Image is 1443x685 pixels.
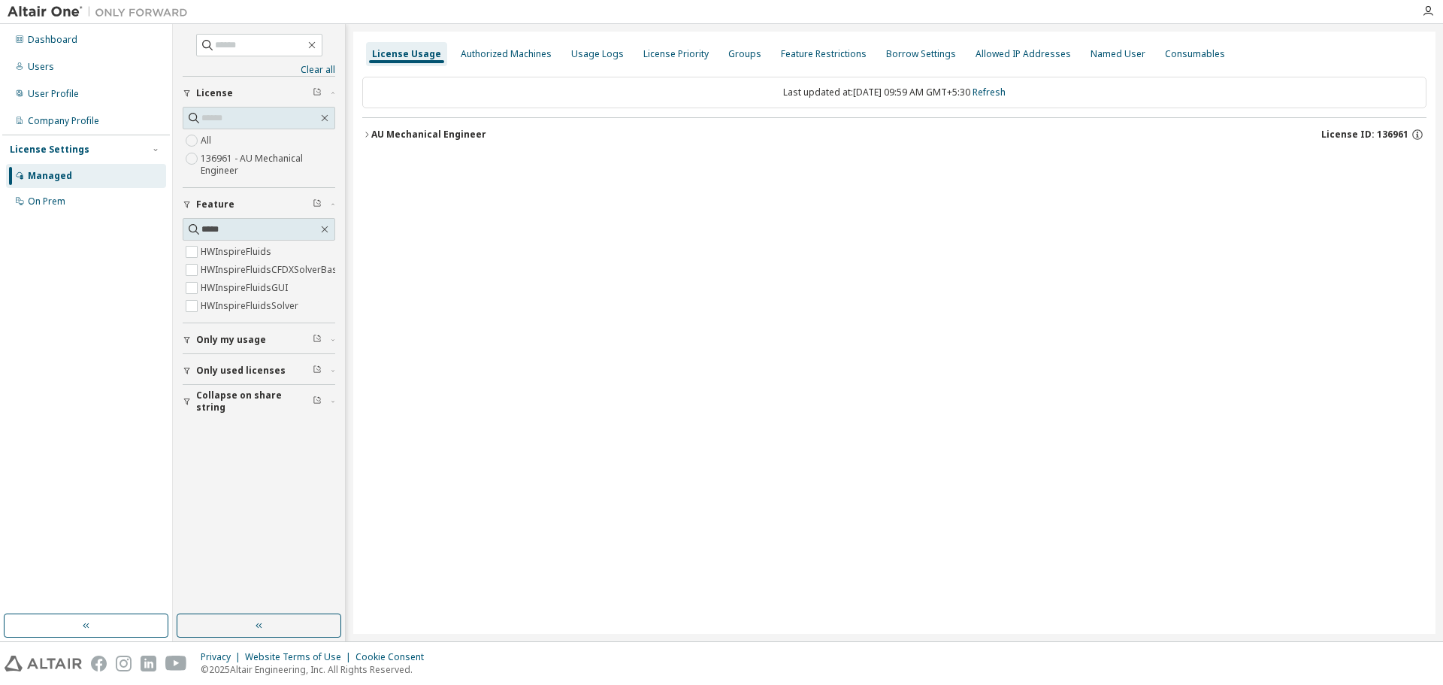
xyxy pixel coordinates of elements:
[201,243,274,261] label: HWInspireFluids
[781,48,867,60] div: Feature Restrictions
[183,77,335,110] button: License
[372,48,441,60] div: License Usage
[8,5,195,20] img: Altair One
[196,334,266,346] span: Only my usage
[183,385,335,418] button: Collapse on share string
[183,64,335,76] a: Clear all
[886,48,956,60] div: Borrow Settings
[196,389,313,414] span: Collapse on share string
[571,48,624,60] div: Usage Logs
[10,144,89,156] div: License Settings
[728,48,761,60] div: Groups
[183,323,335,356] button: Only my usage
[313,365,322,377] span: Clear filter
[141,656,156,671] img: linkedin.svg
[1091,48,1145,60] div: Named User
[28,115,99,127] div: Company Profile
[183,354,335,387] button: Only used licenses
[201,132,214,150] label: All
[371,129,486,141] div: AU Mechanical Engineer
[201,279,291,297] label: HWInspireFluidsGUI
[313,334,322,346] span: Clear filter
[201,261,347,279] label: HWInspireFluidsCFDXSolverBasic
[643,48,709,60] div: License Priority
[183,188,335,221] button: Feature
[362,77,1426,108] div: Last updated at: [DATE] 09:59 AM GMT+5:30
[165,656,187,671] img: youtube.svg
[28,195,65,208] div: On Prem
[362,118,1426,151] button: AU Mechanical EngineerLicense ID: 136961
[976,48,1071,60] div: Allowed IP Addresses
[1165,48,1225,60] div: Consumables
[28,170,72,182] div: Managed
[5,656,82,671] img: altair_logo.svg
[196,87,233,99] span: License
[313,396,322,408] span: Clear filter
[28,34,77,46] div: Dashboard
[201,651,245,663] div: Privacy
[461,48,552,60] div: Authorized Machines
[201,297,301,315] label: HWInspireFluidsSolver
[116,656,132,671] img: instagram.svg
[245,651,355,663] div: Website Terms of Use
[196,365,286,377] span: Only used licenses
[28,61,54,73] div: Users
[201,150,335,180] label: 136961 - AU Mechanical Engineer
[1321,129,1408,141] span: License ID: 136961
[973,86,1006,99] a: Refresh
[355,651,433,663] div: Cookie Consent
[196,199,234,211] span: Feature
[28,88,79,100] div: User Profile
[201,663,433,676] p: © 2025 Altair Engineering, Inc. All Rights Reserved.
[91,656,107,671] img: facebook.svg
[313,199,322,211] span: Clear filter
[313,87,322,99] span: Clear filter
